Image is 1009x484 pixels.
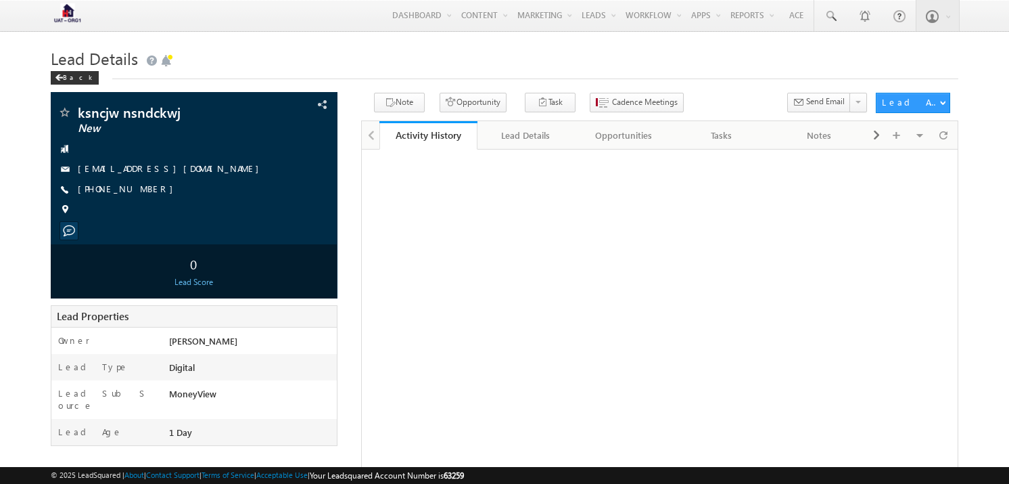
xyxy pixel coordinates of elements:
[882,96,939,108] div: Lead Actions
[586,127,661,144] div: Opportunities
[374,93,425,112] button: Note
[166,387,337,406] div: MoneyView
[78,106,256,119] span: ksncjw nsndckwj
[169,335,237,347] span: [PERSON_NAME]
[525,93,576,112] button: Task
[78,122,256,135] span: New
[390,129,467,141] div: Activity History
[166,361,337,380] div: Digital
[787,93,851,112] button: Send Email
[379,121,477,150] a: Activity History
[146,470,200,479] a: Contact Support
[684,127,759,144] div: Tasks
[781,127,856,144] div: Notes
[166,426,337,445] div: 1 Day
[806,95,845,108] span: Send Email
[57,309,128,323] span: Lead Properties
[58,426,122,438] label: Lead Age
[876,93,950,113] button: Lead Actions
[770,121,868,150] a: Notes
[575,121,673,150] a: Opportunities
[51,47,138,69] span: Lead Details
[673,121,771,150] a: Tasks
[51,70,105,82] a: Back
[78,183,180,196] span: [PHONE_NUMBER]
[58,387,155,412] label: Lead Sub Source
[78,162,266,174] a: [EMAIL_ADDRESS][DOMAIN_NAME]
[612,96,678,108] span: Cadence Meetings
[124,470,144,479] a: About
[58,334,90,347] label: Owner
[590,93,684,112] button: Cadence Meetings
[477,121,576,150] a: Lead Details
[444,470,464,481] span: 63259
[54,276,334,288] div: Lead Score
[202,470,254,479] a: Terms of Service
[51,71,99,85] div: Back
[54,251,334,276] div: 0
[440,93,507,112] button: Opportunity
[256,470,308,479] a: Acceptable Use
[51,3,85,27] img: Custom Logo
[310,470,464,481] span: Your Leadsquared Account Number is
[58,361,128,373] label: Lead Type
[51,469,464,482] span: © 2025 LeadSquared | | | | |
[488,127,563,144] div: Lead Details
